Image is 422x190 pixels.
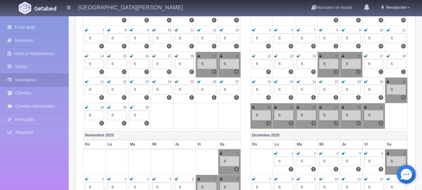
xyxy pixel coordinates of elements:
[220,33,239,43] div: 6
[152,59,171,69] div: 6
[167,69,171,74] label: 6
[356,44,361,49] label: 6
[402,80,406,84] small: 25
[85,59,104,69] div: 6
[122,18,127,23] label: 6
[297,156,316,166] div: 6
[289,167,293,172] label: 6
[274,59,293,69] div: 6
[252,59,271,69] div: 6
[342,59,361,69] div: 6
[189,69,194,74] label: 5
[380,54,383,58] small: 17
[387,33,406,43] div: 6
[387,156,406,166] div: 6
[190,28,194,32] small: 11
[102,28,104,32] small: 7
[215,177,216,181] small: 7
[212,44,216,49] label: 5
[107,33,127,43] div: 6
[218,140,241,149] th: Sa
[357,106,361,109] small: 30
[319,110,338,120] div: 6
[220,59,239,69] div: 6
[404,152,406,155] small: 6
[267,54,271,58] small: 12
[292,152,294,155] small: 1
[168,28,171,32] small: 10
[144,44,149,49] label: 0
[237,152,239,155] small: 1
[334,18,338,23] label: 6
[335,54,338,58] small: 15
[173,140,196,149] th: Ju
[356,95,361,100] label: 6
[147,28,149,32] small: 9
[364,85,383,95] div: 6
[123,80,127,84] small: 22
[235,80,239,84] small: 27
[152,33,171,43] div: 6
[266,95,271,100] label: 6
[144,121,149,126] label: 6
[335,177,338,181] small: 10
[289,44,293,49] label: 6
[125,28,127,32] small: 8
[125,177,127,181] small: 3
[385,140,408,149] th: Sa
[196,140,218,149] th: Vi
[167,18,171,23] label: 6
[385,5,407,10] span: Recepción
[290,54,293,58] small: 13
[334,44,338,49] label: 5
[334,121,338,126] label: 4
[220,85,239,95] div: 6
[83,140,106,149] th: Do
[292,28,294,32] small: 6
[83,131,241,140] th: Noviembre 2025
[342,156,361,166] div: 6
[311,121,316,126] label: 4
[381,152,383,155] small: 5
[401,18,406,23] label: 6
[167,44,171,49] label: 0
[189,95,194,100] label: 1
[212,95,216,100] label: 6
[85,85,104,95] div: 6
[311,69,316,74] label: 6
[289,121,293,126] label: 4
[250,131,408,140] th: Diciembre 2025
[290,80,293,84] small: 20
[289,69,293,74] label: 6
[252,85,271,95] div: 6
[220,156,239,166] div: 6
[170,177,171,181] small: 5
[99,69,104,74] label: 0
[290,106,293,109] small: 27
[319,156,338,166] div: 6
[123,106,127,109] small: 29
[274,33,293,43] div: 6
[319,59,338,69] div: 6
[212,69,216,74] label: 6
[401,95,406,100] label: 6
[101,106,104,109] small: 28
[122,121,127,126] label: 6
[107,59,127,69] div: 6
[234,44,239,49] label: 3
[122,95,127,100] label: 6
[312,80,316,84] small: 21
[106,140,128,149] th: Lu
[364,33,383,43] div: 6
[34,6,56,11] img: Getabed
[144,69,149,74] label: 5
[235,28,239,32] small: 13
[356,18,361,23] label: 6
[197,59,216,69] div: 6
[213,28,216,32] small: 12
[269,177,271,181] small: 7
[267,80,271,84] small: 19
[337,152,339,155] small: 3
[334,167,338,172] label: 6
[266,121,271,126] label: 4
